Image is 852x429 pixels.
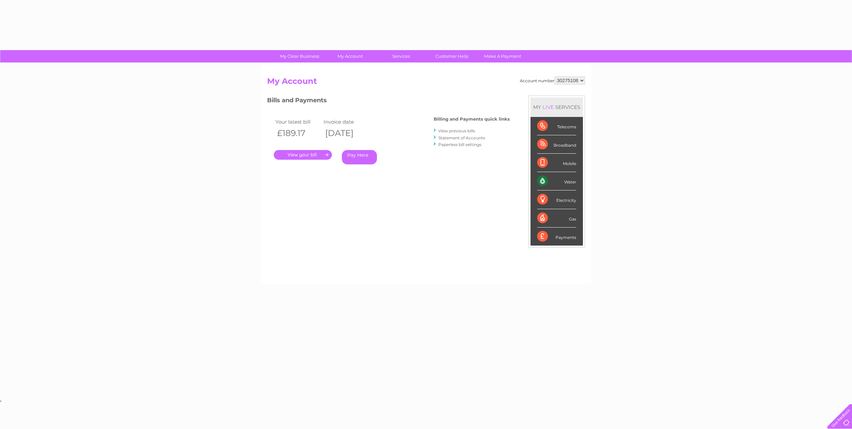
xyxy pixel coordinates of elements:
a: My Account [323,50,378,62]
div: MY SERVICES [530,98,583,117]
a: Statement of Accounts [438,135,485,140]
a: My Clear Business [272,50,327,62]
a: Make A Payment [475,50,530,62]
a: . [274,150,332,160]
div: Water [537,172,576,190]
td: Invoice date [322,117,370,126]
th: £189.17 [274,126,322,140]
a: Pay Here [342,150,377,164]
h4: Billing and Payments quick links [434,117,510,122]
div: Gas [537,209,576,228]
a: Customer Help [424,50,479,62]
div: Payments [537,228,576,246]
td: Your latest bill [274,117,322,126]
a: View previous bills [438,128,475,133]
div: Mobile [537,154,576,172]
div: Account number [520,77,585,85]
div: Telecoms [537,117,576,135]
h3: Bills and Payments [267,96,510,107]
a: Services [374,50,429,62]
div: Broadband [537,135,576,154]
h2: My Account [267,77,585,89]
div: Electricity [537,190,576,209]
a: Paperless bill settings [438,142,481,147]
div: LIVE [541,104,555,110]
th: [DATE] [322,126,370,140]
